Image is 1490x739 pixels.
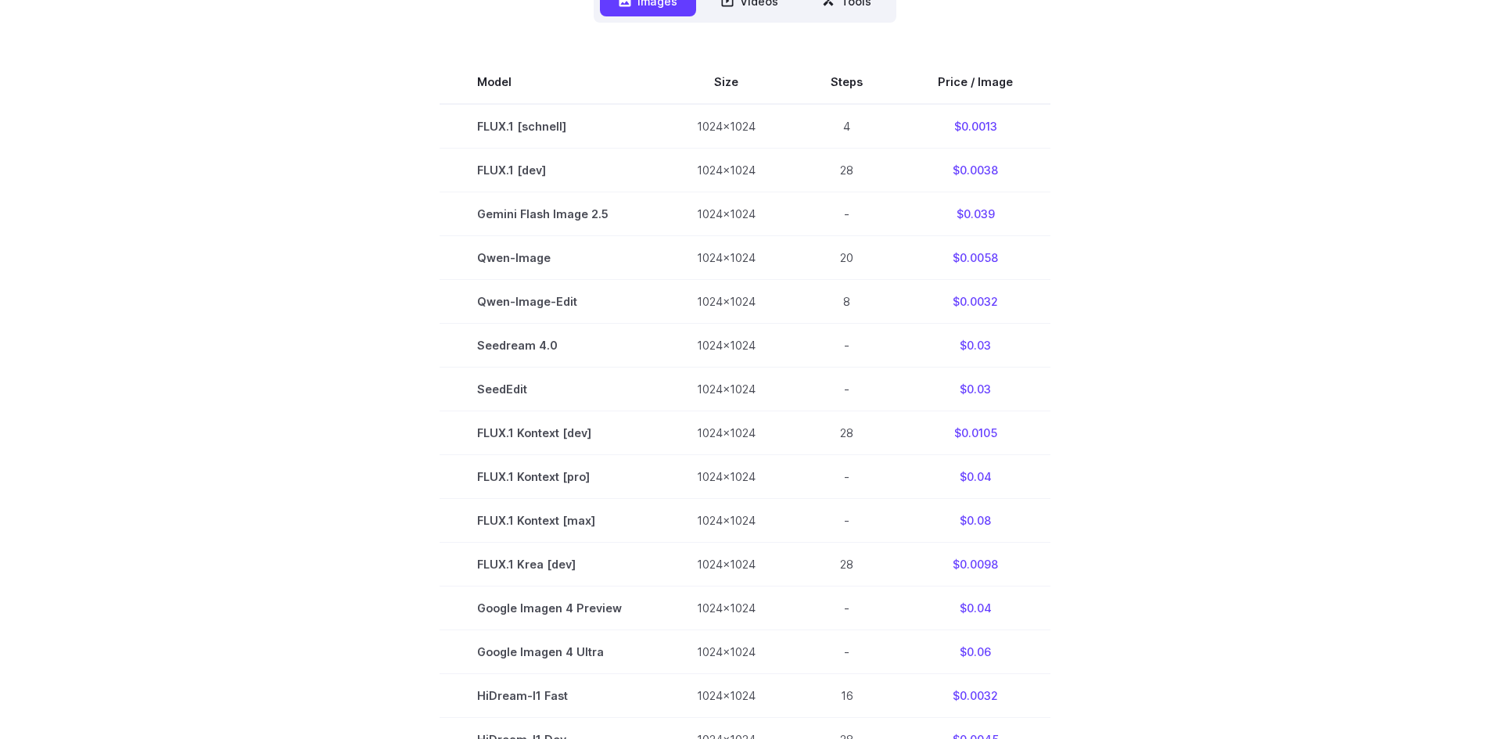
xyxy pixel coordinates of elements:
[900,587,1050,630] td: $0.04
[793,192,900,235] td: -
[440,630,659,674] td: Google Imagen 4 Ultra
[793,674,900,718] td: 16
[659,192,793,235] td: 1024x1024
[793,368,900,411] td: -
[793,587,900,630] td: -
[440,235,659,279] td: Qwen-Image
[900,324,1050,368] td: $0.03
[793,543,900,587] td: 28
[793,630,900,674] td: -
[793,411,900,455] td: 28
[793,60,900,104] th: Steps
[659,411,793,455] td: 1024x1024
[659,587,793,630] td: 1024x1024
[900,148,1050,192] td: $0.0038
[440,368,659,411] td: SeedEdit
[793,148,900,192] td: 28
[440,104,659,149] td: FLUX.1 [schnell]
[440,148,659,192] td: FLUX.1 [dev]
[659,455,793,499] td: 1024x1024
[900,499,1050,543] td: $0.08
[659,499,793,543] td: 1024x1024
[793,235,900,279] td: 20
[659,235,793,279] td: 1024x1024
[793,499,900,543] td: -
[900,455,1050,499] td: $0.04
[900,60,1050,104] th: Price / Image
[659,674,793,718] td: 1024x1024
[659,543,793,587] td: 1024x1024
[900,192,1050,235] td: $0.039
[900,279,1050,323] td: $0.0032
[659,630,793,674] td: 1024x1024
[440,674,659,718] td: HiDream-I1 Fast
[659,148,793,192] td: 1024x1024
[659,60,793,104] th: Size
[793,279,900,323] td: 8
[793,455,900,499] td: -
[659,104,793,149] td: 1024x1024
[900,368,1050,411] td: $0.03
[440,411,659,455] td: FLUX.1 Kontext [dev]
[440,543,659,587] td: FLUX.1 Krea [dev]
[900,543,1050,587] td: $0.0098
[440,455,659,499] td: FLUX.1 Kontext [pro]
[900,235,1050,279] td: $0.0058
[440,587,659,630] td: Google Imagen 4 Preview
[440,279,659,323] td: Qwen-Image-Edit
[659,279,793,323] td: 1024x1024
[659,368,793,411] td: 1024x1024
[440,60,659,104] th: Model
[793,104,900,149] td: 4
[440,324,659,368] td: Seedream 4.0
[659,324,793,368] td: 1024x1024
[900,674,1050,718] td: $0.0032
[900,104,1050,149] td: $0.0013
[440,499,659,543] td: FLUX.1 Kontext [max]
[477,205,622,223] span: Gemini Flash Image 2.5
[900,411,1050,455] td: $0.0105
[793,324,900,368] td: -
[900,630,1050,674] td: $0.06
